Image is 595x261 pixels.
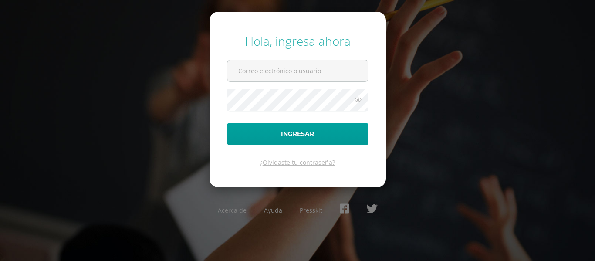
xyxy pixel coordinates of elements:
[218,206,247,214] a: Acerca de
[264,206,282,214] a: Ayuda
[227,60,368,81] input: Correo electrónico o usuario
[227,33,368,49] div: Hola, ingresa ahora
[300,206,322,214] a: Presskit
[227,123,368,145] button: Ingresar
[260,158,335,166] a: ¿Olvidaste tu contraseña?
